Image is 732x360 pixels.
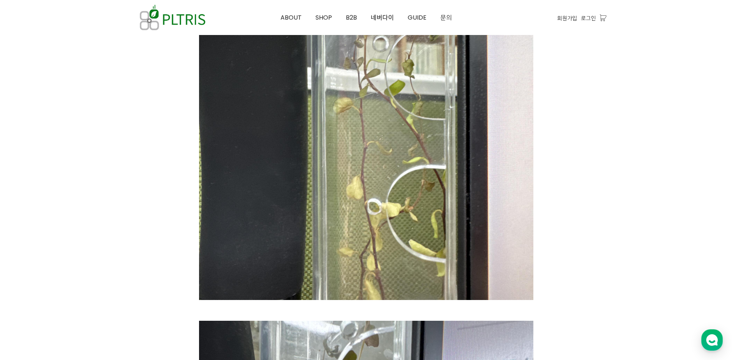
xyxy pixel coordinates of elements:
[371,13,394,22] span: 네버다이
[2,244,51,263] a: 홈
[346,13,357,22] span: B2B
[51,244,99,263] a: 대화
[581,14,596,22] a: 로그인
[281,13,302,22] span: ABOUT
[309,0,339,35] a: SHOP
[99,244,148,263] a: 설정
[557,14,577,22] a: 회원가입
[315,13,332,22] span: SHOP
[339,0,364,35] a: B2B
[24,255,29,262] span: 홈
[70,256,80,262] span: 대화
[408,13,427,22] span: GUIDE
[401,0,433,35] a: GUIDE
[119,255,128,262] span: 설정
[364,0,401,35] a: 네버다이
[440,13,452,22] span: 문의
[274,0,309,35] a: ABOUT
[433,0,459,35] a: 문의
